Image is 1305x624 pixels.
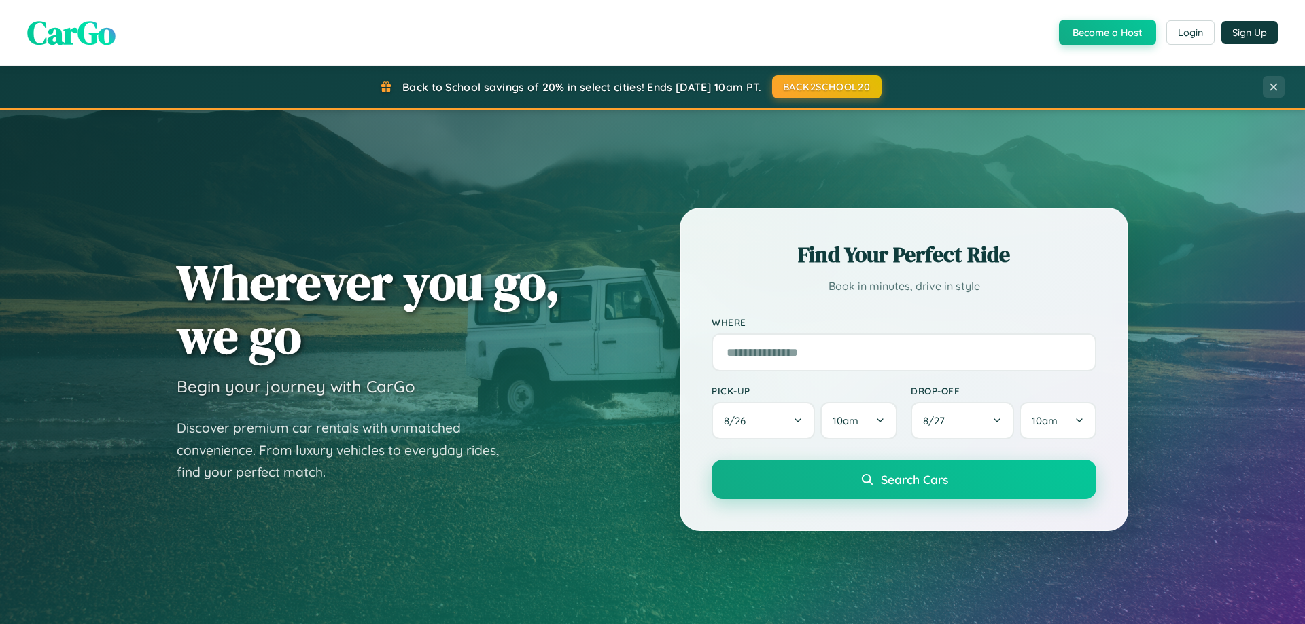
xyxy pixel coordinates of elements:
p: Discover premium car rentals with unmatched convenience. From luxury vehicles to everyday rides, ... [177,417,517,483]
button: BACK2SCHOOL20 [772,75,882,98]
h2: Find Your Perfect Ride [712,240,1096,270]
span: CarGo [27,10,116,55]
label: Pick-up [712,385,897,397]
span: Back to School savings of 20% in select cities! Ends [DATE] 10am PT. [402,80,761,94]
h3: Begin your journey with CarGo [177,376,415,397]
button: Search Cars [712,460,1096,499]
button: Sign Up [1221,21,1278,44]
label: Where [712,316,1096,328]
h1: Wherever you go, we go [177,255,560,363]
span: 8 / 27 [923,414,952,427]
span: 8 / 26 [724,414,752,427]
p: Book in minutes, drive in style [712,276,1096,296]
span: 10am [1032,414,1058,427]
button: 8/26 [712,402,815,439]
button: Become a Host [1059,20,1156,45]
span: Search Cars [881,472,948,487]
button: 10am [820,402,897,439]
label: Drop-off [911,385,1096,397]
button: 10am [1020,402,1096,439]
button: Login [1166,20,1215,45]
button: 8/27 [911,402,1014,439]
span: 10am [833,414,858,427]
